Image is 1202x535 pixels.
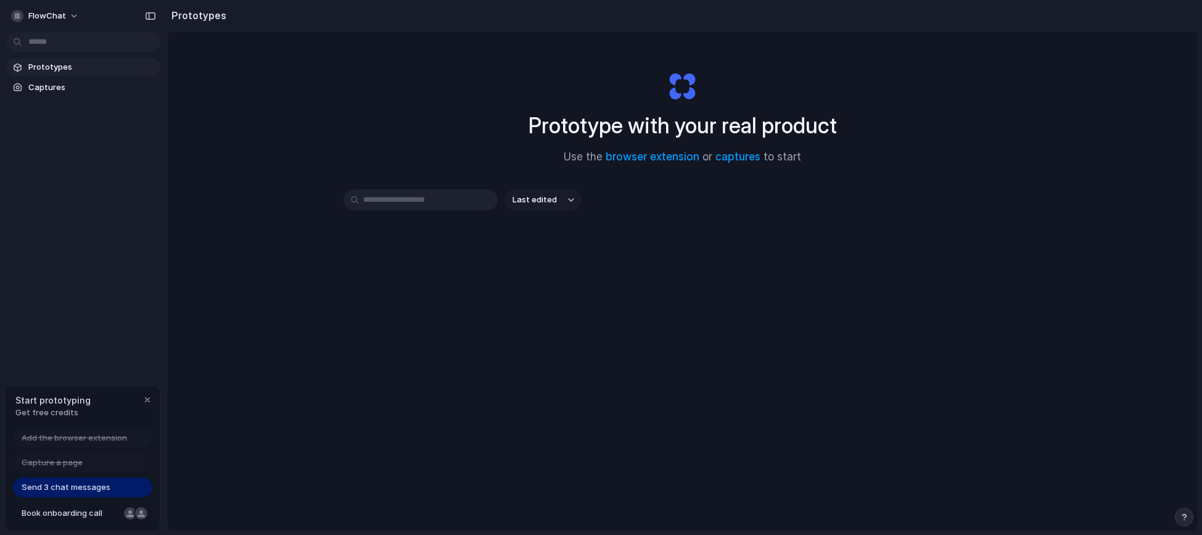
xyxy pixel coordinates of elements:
[15,394,91,407] span: Start prototyping
[22,457,83,469] span: Capture a page
[22,507,119,520] span: Book onboarding call
[123,506,138,521] div: Nicole Kubica
[564,149,801,165] span: Use the or to start
[606,151,699,163] a: browser extension
[167,8,226,23] h2: Prototypes
[505,189,582,210] button: Last edited
[22,432,127,444] span: Add the browser extension
[715,151,760,163] a: captures
[6,6,85,26] button: FlowChat
[22,481,110,494] span: Send 3 chat messages
[6,58,160,77] a: Prototypes
[512,194,557,206] span: Last edited
[15,407,91,419] span: Get free credits
[529,109,837,142] h1: Prototype with your real product
[134,506,149,521] div: Christian Iacullo
[28,81,155,94] span: Captures
[6,78,160,97] a: Captures
[13,504,152,523] a: Book onboarding call
[28,10,66,22] span: FlowChat
[28,61,155,73] span: Prototypes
